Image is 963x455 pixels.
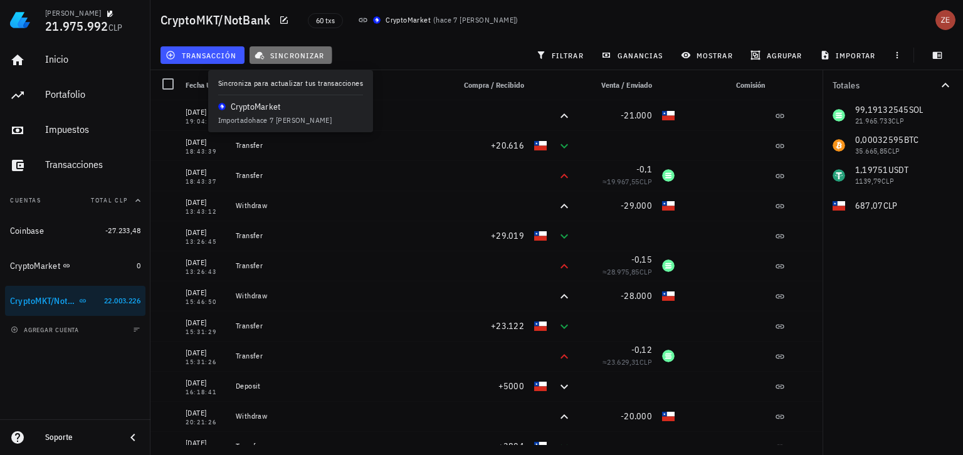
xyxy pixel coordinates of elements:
[5,216,145,246] a: Coinbase -27.233,48
[186,286,226,299] div: [DATE]
[186,437,226,449] div: [DATE]
[10,261,60,271] div: CryptoMarket
[186,196,226,209] div: [DATE]
[5,251,145,281] a: CryptoMarket 0
[236,170,444,180] div: Transfer
[186,149,226,155] div: 18:43:39
[186,316,226,329] div: [DATE]
[236,381,444,391] div: Deposit
[639,267,652,276] span: CLP
[186,359,226,365] div: 15:31:26
[45,432,115,442] div: Soporte
[491,140,524,151] span: +20.616
[104,296,140,305] span: 22.003.226
[823,50,876,60] span: importar
[433,14,518,26] span: ( )
[181,70,231,100] div: Fecha UTC
[753,50,802,60] span: agrupar
[621,411,652,422] span: -20.000
[498,380,524,392] span: +5000
[491,230,524,241] span: +29.019
[631,344,652,355] span: -0,12
[186,419,226,426] div: 20:21:26
[683,50,733,60] span: mostrar
[498,441,524,452] span: +3804
[160,46,245,64] button: transacción
[5,45,145,75] a: Inicio
[662,290,675,302] div: CLP-icon
[236,261,444,271] div: Transfer
[160,10,275,30] h1: CryptoMKT/NotBank
[186,347,226,359] div: [DATE]
[186,329,226,335] div: 15:31:29
[631,254,652,265] span: -0,15
[186,239,226,245] div: 13:26:45
[436,15,515,24] span: hace 7 [PERSON_NAME]
[823,70,963,100] button: Totales
[257,50,324,60] span: sincronizar
[596,46,671,64] button: ganancias
[531,46,591,64] button: filtrar
[5,186,145,216] button: CuentasTotal CLP
[250,46,332,64] button: sincronizar
[449,70,529,100] div: Compra / Recibido
[186,389,226,395] div: 16:18:41
[236,291,444,301] div: Withdraw
[45,53,140,65] div: Inicio
[236,411,444,421] div: Withdraw
[639,177,652,186] span: CLP
[621,290,652,301] span: -28.000
[236,80,251,90] span: Nota
[186,377,226,389] div: [DATE]
[639,357,652,367] span: CLP
[236,201,444,211] div: Withdraw
[534,380,547,392] div: CLP-icon
[186,226,226,239] div: [DATE]
[5,150,145,180] a: Transacciones
[662,169,675,182] div: SOL-icon
[662,350,675,362] div: SOL-icon
[45,123,140,135] div: Impuestos
[814,46,883,64] button: importar
[680,70,770,100] div: Comisión
[601,80,652,90] span: Venta / Enviado
[236,110,444,120] div: Withdraw
[10,226,44,236] div: Coinbase
[13,326,79,334] span: agregar cuenta
[662,410,675,422] div: CLP-icon
[603,357,652,367] span: ≈
[10,296,76,306] div: CryptoMKT/NotBank
[8,323,85,336] button: agregar cuenta
[186,166,226,179] div: [DATE]
[745,46,809,64] button: agrupar
[186,299,226,305] div: 15:46:50
[5,115,145,145] a: Impuestos
[539,50,584,60] span: filtrar
[45,8,101,18] div: [PERSON_NAME]
[236,140,444,150] div: Transfer
[186,407,226,419] div: [DATE]
[108,22,123,33] span: CLP
[607,357,639,367] span: 23.629,31
[603,177,652,186] span: ≈
[621,200,652,211] span: -29.000
[491,320,524,332] span: +23.122
[577,70,657,100] div: Venta / Enviado
[534,139,547,152] div: CLP-icon
[186,80,219,90] span: Fecha UTC
[534,440,547,452] div: CLP-icon
[236,351,444,361] div: Transfer
[5,80,145,110] a: Portafolio
[935,10,955,30] div: avatar
[236,231,444,241] div: Transfer
[5,286,145,316] a: CryptoMKT/NotBank 22.003.226
[137,261,140,270] span: 0
[45,159,140,170] div: Transacciones
[833,81,938,90] div: Totales
[636,164,652,175] span: -0,1
[662,199,675,212] div: CLP-icon
[186,179,226,185] div: 18:43:37
[186,136,226,149] div: [DATE]
[662,109,675,122] div: CLP-icon
[10,10,30,30] img: LedgiFi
